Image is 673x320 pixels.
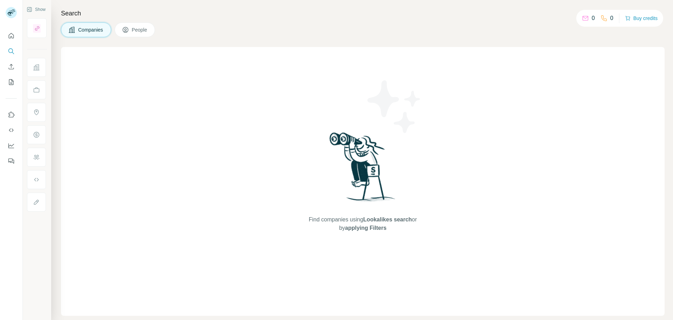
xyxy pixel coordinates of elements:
p: 0 [610,14,613,22]
button: Quick start [6,29,17,42]
button: Enrich CSV [6,60,17,73]
img: Surfe Illustration - Stars [363,75,426,138]
button: Feedback [6,155,17,167]
img: Surfe Illustration - Woman searching with binoculars [326,131,399,209]
h4: Search [61,8,665,18]
p: 0 [592,14,595,22]
button: My lists [6,76,17,88]
span: applying Filters [345,225,386,231]
span: Find companies using or by [307,215,419,232]
button: Show [22,4,50,15]
button: Buy credits [625,13,658,23]
button: Dashboard [6,139,17,152]
button: Use Surfe API [6,124,17,136]
span: Companies [78,26,104,33]
span: Lookalikes search [363,216,412,222]
button: Search [6,45,17,58]
button: Use Surfe on LinkedIn [6,108,17,121]
span: People [132,26,148,33]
